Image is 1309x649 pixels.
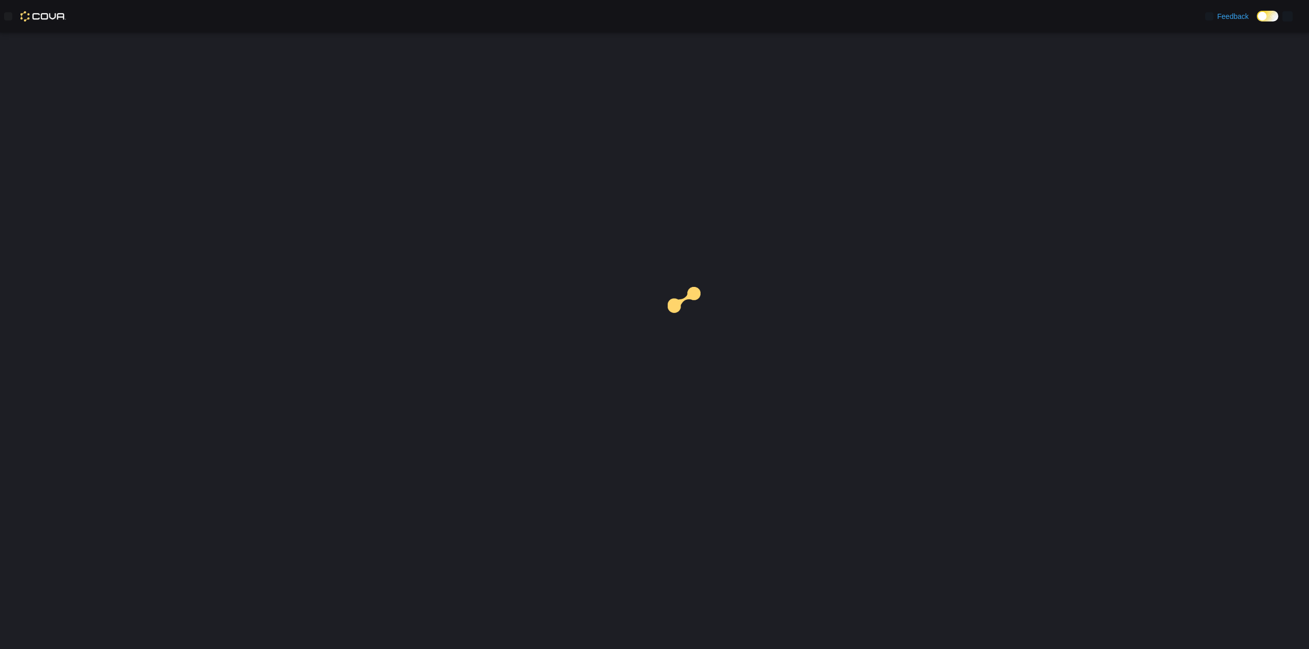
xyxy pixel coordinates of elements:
a: Feedback [1201,6,1253,27]
span: Feedback [1217,11,1249,21]
img: cova-loader [654,279,731,356]
input: Dark Mode [1257,11,1278,21]
img: Cova [20,11,66,21]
